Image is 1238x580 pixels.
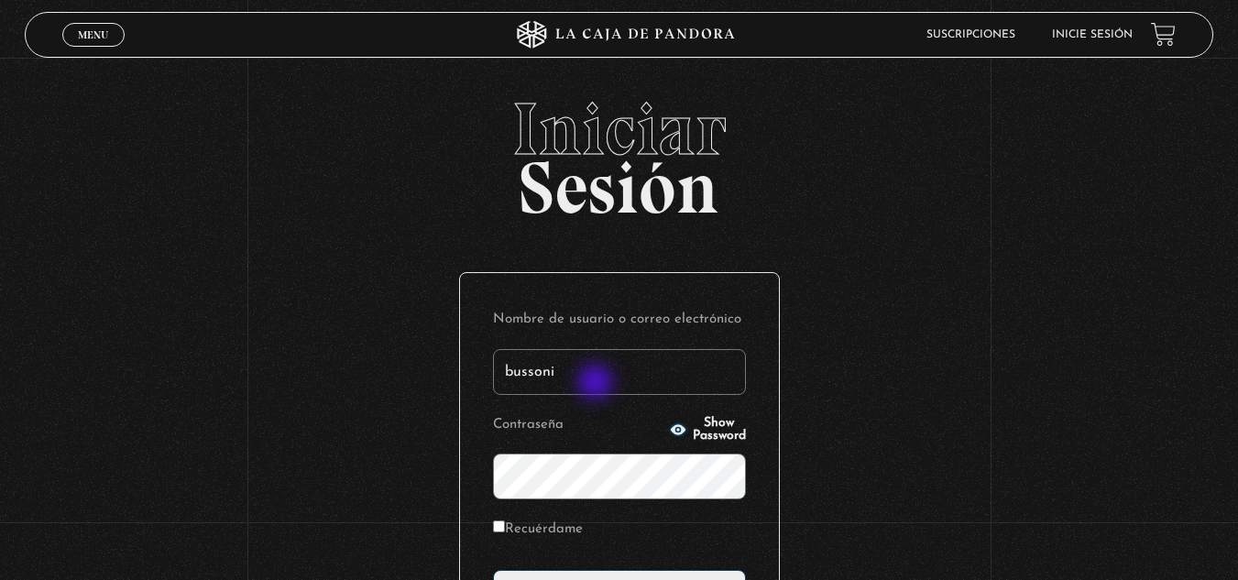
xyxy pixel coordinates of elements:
[493,411,663,440] label: Contraseña
[1052,29,1133,40] a: Inicie sesión
[926,29,1015,40] a: Suscripciones
[669,417,746,443] button: Show Password
[25,93,1213,210] h2: Sesión
[493,516,583,544] label: Recuérdame
[25,93,1213,166] span: Iniciar
[78,29,108,40] span: Menu
[693,417,746,443] span: Show Password
[493,520,505,532] input: Recuérdame
[1151,22,1176,47] a: View your shopping cart
[493,306,746,334] label: Nombre de usuario o correo electrónico
[71,44,115,57] span: Cerrar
